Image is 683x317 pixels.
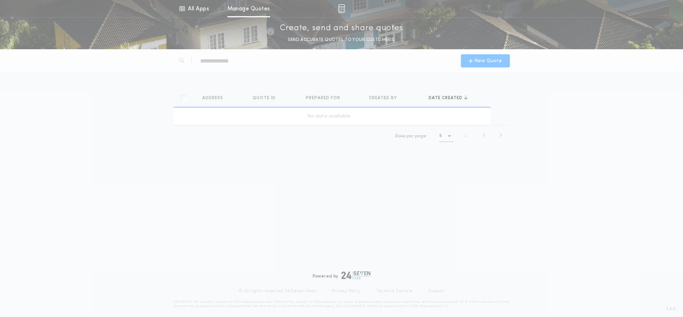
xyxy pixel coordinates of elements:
span: Prepared for [306,95,342,101]
button: Date created [429,95,468,102]
button: 5 [439,130,453,142]
div: No data available [176,113,482,120]
span: 3.8.0 [666,306,676,312]
span: Created by [369,95,398,101]
h1: 5 [439,132,442,139]
button: Address [202,95,229,102]
img: img [338,4,345,13]
p: DISCLAIMER: This estimate is provided for informational purposes only. 24|Seven Fees, a product o... [174,300,510,308]
span: Date created [429,95,464,101]
button: New Quote [461,54,510,67]
a: Terms of Service [377,288,412,294]
img: logo [341,271,371,280]
span: Quote ID [253,95,277,101]
span: New Quote [474,57,502,65]
button: Quote ID [253,95,281,102]
a: [URL][DOMAIN_NAME] [342,305,378,308]
span: - [465,133,467,139]
p: SEND ACCURATE QUOTES TO YOUR CUSTOMERS. [288,36,395,43]
div: Powered by [313,271,371,280]
p: © All rights reserved. 24|Seven Fees [239,288,316,294]
a: Support [428,288,444,294]
img: vs-icon [476,5,503,12]
span: Rows per page: [395,134,427,138]
p: Create, send and share quotes [280,23,403,34]
span: Address [202,95,225,101]
button: Created by [369,95,402,102]
a: Privacy Policy [332,288,361,294]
